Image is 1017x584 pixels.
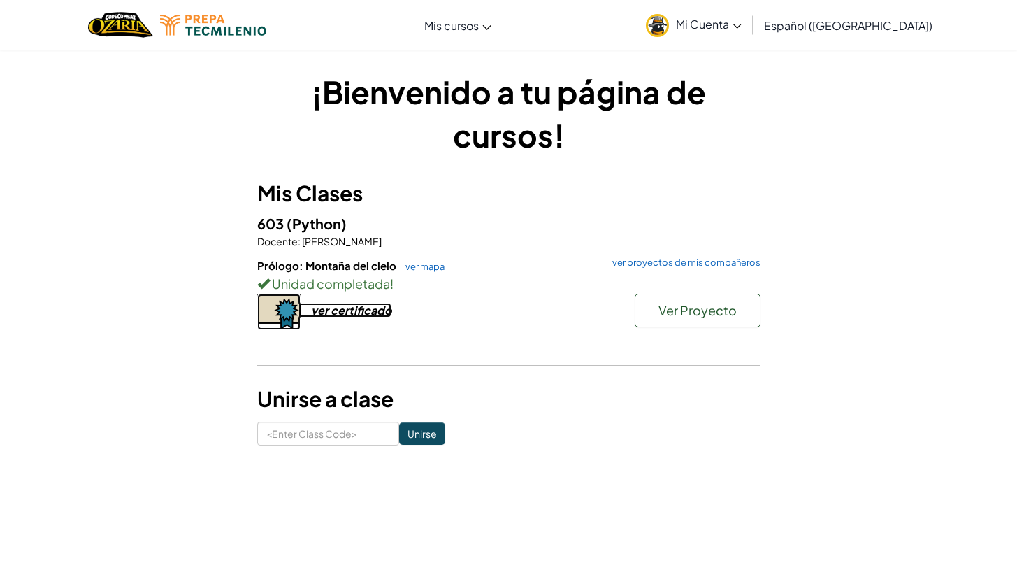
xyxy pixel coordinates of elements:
[298,235,301,248] span: :
[658,302,737,318] span: Ver Proyecto
[635,294,760,327] button: Ver Proyecto
[311,303,391,318] div: ver certificado
[257,178,760,209] h3: Mis Clases
[424,18,479,33] span: Mis cursos
[88,10,153,39] a: Ozaria by CodeCombat logo
[301,235,382,248] span: [PERSON_NAME]
[605,258,760,267] a: ver proyectos de mis compañeros
[646,14,669,37] img: avatar
[257,294,301,330] img: certificate-icon.png
[757,6,939,44] a: Español ([GEOGRAPHIC_DATA])
[257,422,399,446] input: <Enter Class Code>
[398,261,445,272] a: ver mapa
[257,235,298,248] span: Docente
[639,3,749,47] a: Mi Cuenta
[88,10,153,39] img: Home
[676,17,742,31] span: Mi Cuenta
[390,276,394,292] span: !
[417,6,498,44] a: Mis cursos
[257,215,287,232] span: 603
[257,259,398,272] span: Prólogo: Montaña del cielo
[257,383,760,415] h3: Unirse a clase
[399,422,445,445] input: Unirse
[160,15,266,36] img: Tecmilenio logo
[270,276,390,292] span: Unidad completada
[764,18,932,33] span: Español ([GEOGRAPHIC_DATA])
[257,303,391,318] a: ver certificado
[287,215,347,232] span: (Python)
[257,70,760,157] h1: ¡Bienvenido a tu página de cursos!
